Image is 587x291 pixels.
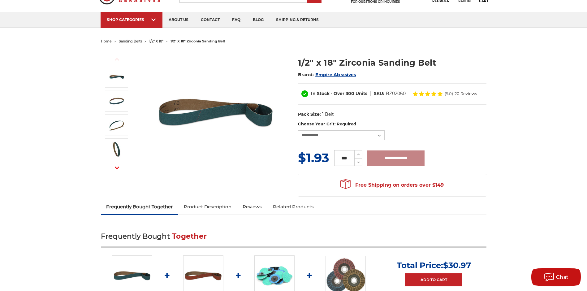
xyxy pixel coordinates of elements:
span: Units [356,91,367,96]
span: 20 Reviews [455,92,477,96]
a: home [101,39,112,43]
button: Previous [110,53,124,66]
dd: 1 Belt [322,111,334,118]
div: SHOP CATEGORIES [107,17,156,22]
a: Add to Cart [405,273,462,286]
span: Together [172,232,207,241]
label: Choose Your Grit: [298,121,486,127]
a: Product Description [178,200,237,214]
span: - Over [331,91,344,96]
span: $1.93 [298,150,329,165]
span: Frequently Bought [101,232,170,241]
img: 1/2" x 18" Sanding Belt Zirc [109,117,124,133]
button: Next [110,161,124,175]
a: Empire Abrasives [315,72,356,77]
img: 1/2" x 18" Zirconia Sanding Belt [109,93,124,109]
span: Chat [556,274,569,280]
span: 1/2" x 18" zirconia sanding belt [170,39,225,43]
a: Frequently Bought Together [101,200,179,214]
span: Free Shipping on orders over $149 [340,179,444,191]
span: $30.97 [443,260,471,270]
h1: 1/2" x 18" Zirconia Sanding Belt [298,57,486,69]
span: In Stock [311,91,330,96]
a: sanding belts [119,39,142,43]
button: Chat [531,268,581,286]
span: (5.0) [445,92,453,96]
img: 1/2" x 18" Zirconia File Belt [154,50,278,174]
img: 1/2" x 18" - Zirconia Sanding Belt [109,141,124,157]
span: 300 [346,91,354,96]
span: Brand: [298,72,314,77]
a: blog [247,12,270,28]
dd: BZ02060 [386,90,406,97]
a: about us [162,12,195,28]
small: Required [337,121,356,126]
p: Total Price: [397,260,471,270]
a: contact [195,12,226,28]
a: faq [226,12,247,28]
img: 1/2" x 18" Zirconia File Belt [109,69,124,85]
dt: SKU: [374,90,384,97]
a: 1/2" x 18" [149,39,163,43]
a: shipping & returns [270,12,325,28]
dt: Pack Size: [298,111,321,118]
a: Reviews [237,200,267,214]
a: Related Products [267,200,319,214]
